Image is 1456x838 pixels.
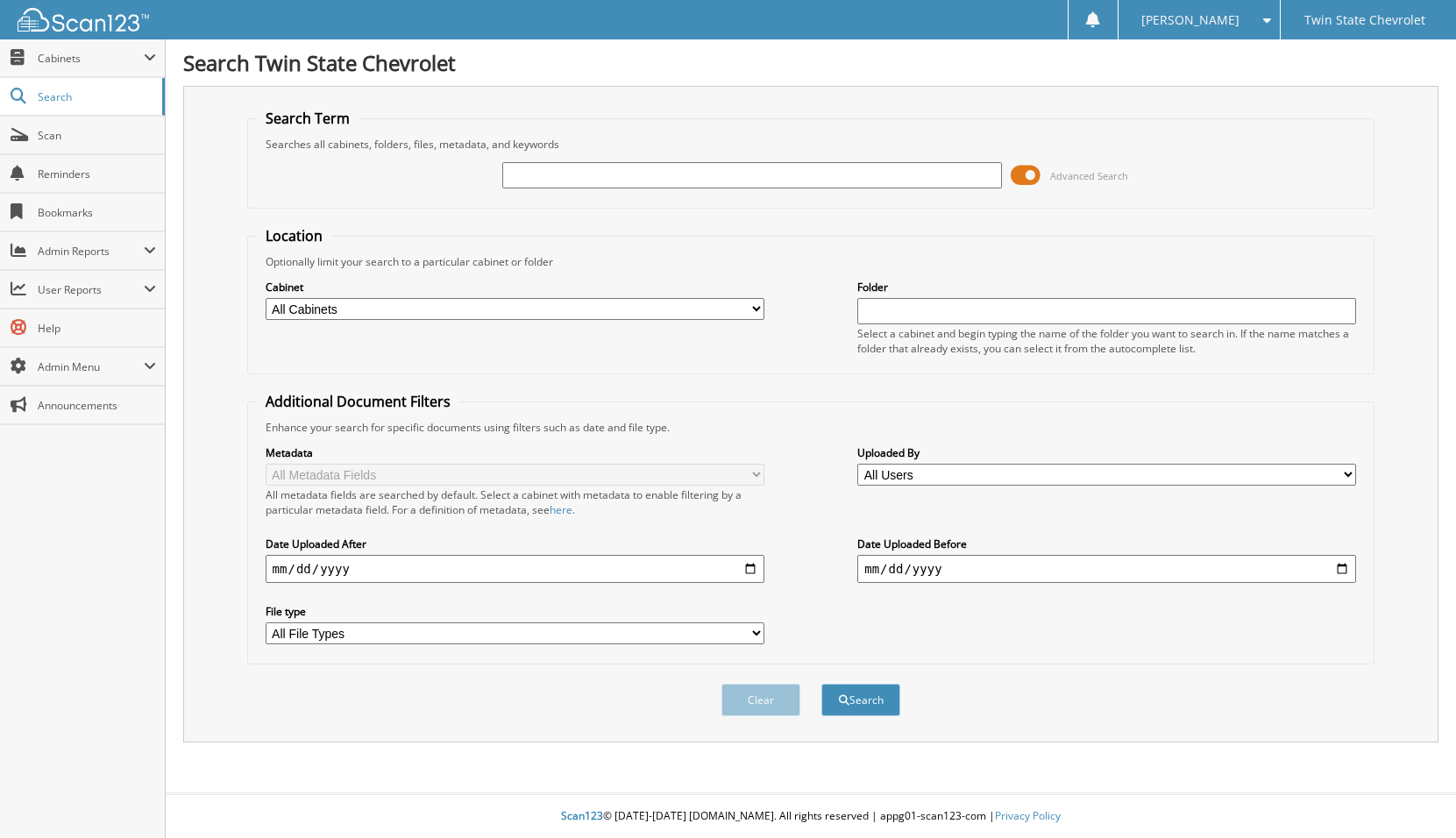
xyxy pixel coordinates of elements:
label: Date Uploaded After [266,536,764,551]
h1: Search Twin State Chevrolet [183,48,1438,77]
span: Search [38,89,153,104]
span: Reminders [38,167,156,181]
span: Announcements [38,398,156,413]
button: Clear [721,684,800,716]
span: Scan123 [561,808,603,823]
span: Twin State Chevrolet [1304,15,1425,25]
span: Bookmarks [38,205,156,220]
iframe: Chat Widget [1368,754,1456,838]
input: start [266,555,764,583]
label: Cabinet [266,280,764,295]
label: Date Uploaded Before [857,536,1356,551]
a: Privacy Policy [995,808,1061,823]
img: scan123-logo-white.svg [18,8,149,32]
div: © [DATE]-[DATE] [DOMAIN_NAME]. All rights reserved | appg01-scan123-com | [166,795,1456,838]
label: Uploaded By [857,445,1356,460]
label: File type [266,604,764,619]
label: Folder [857,280,1356,295]
div: Select a cabinet and begin typing the name of the folder you want to search in. If the name match... [857,326,1356,356]
a: here [550,502,572,517]
button: Search [821,684,900,716]
label: Metadata [266,445,764,460]
input: end [857,555,1356,583]
span: User Reports [38,282,144,297]
legend: Location [257,226,331,245]
span: Cabinets [38,51,144,66]
div: Enhance your search for specific documents using filters such as date and file type. [257,420,1366,435]
span: Help [38,321,156,336]
span: Admin Menu [38,359,144,374]
div: All metadata fields are searched by default. Select a cabinet with metadata to enable filtering b... [266,487,764,517]
span: Admin Reports [38,244,144,259]
span: Advanced Search [1050,169,1128,182]
div: Optionally limit your search to a particular cabinet or folder [257,254,1366,269]
legend: Search Term [257,109,359,128]
span: [PERSON_NAME] [1141,15,1239,25]
span: Scan [38,128,156,143]
legend: Additional Document Filters [257,392,459,411]
div: Searches all cabinets, folders, files, metadata, and keywords [257,137,1366,152]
